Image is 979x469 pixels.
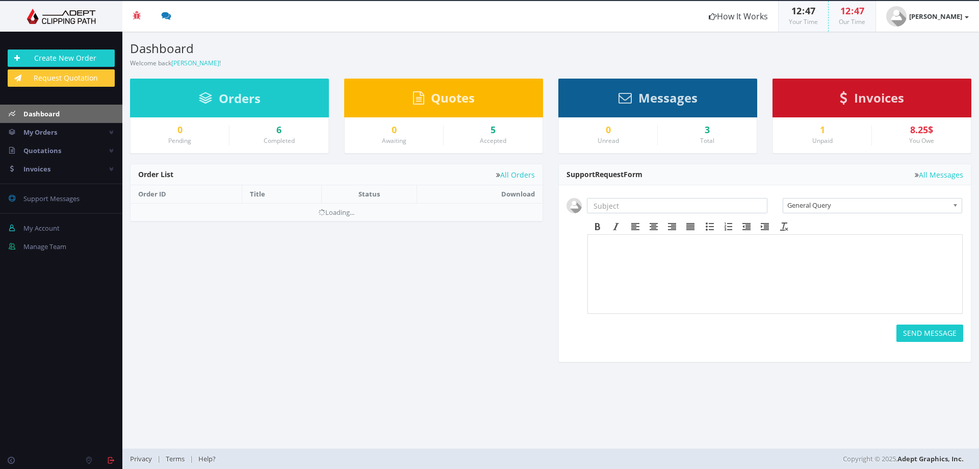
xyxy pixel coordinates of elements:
[8,9,115,24] img: Adept Graphics
[130,42,543,55] h3: Dashboard
[130,454,157,463] a: Privacy
[417,185,543,203] th: Download
[161,454,190,463] a: Terms
[851,5,854,17] span: :
[876,1,979,32] a: [PERSON_NAME]
[787,199,948,212] span: General Query
[23,146,61,155] span: Quotations
[237,125,321,135] a: 6
[909,12,962,21] strong: [PERSON_NAME]
[896,325,963,342] button: SEND MESSAGE
[23,109,60,118] span: Dashboard
[322,185,417,203] th: Status
[805,5,815,17] span: 47
[802,5,805,17] span: :
[897,454,964,463] a: Adept Graphics, Inc.
[665,125,749,135] div: 3
[663,220,681,233] div: Align right
[854,89,904,106] span: Invoices
[352,125,435,135] a: 0
[566,125,650,135] a: 0
[588,220,607,233] div: Bold
[595,169,624,179] span: Request
[607,220,625,233] div: Italic
[840,95,904,105] a: Invoices
[130,449,691,469] div: | |
[781,125,864,135] a: 1
[264,136,295,145] small: Completed
[588,235,962,313] iframe: Rich Text Area. Press ALT-F9 for menu. Press ALT-F10 for toolbar. Press ALT-0 for help
[626,220,645,233] div: Align left
[598,136,619,145] small: Unread
[138,125,221,135] a: 0
[587,198,767,213] input: Subject
[839,17,865,26] small: Our Time
[23,224,60,233] span: My Account
[775,220,793,233] div: Clear formatting
[681,220,700,233] div: Justify
[451,125,535,135] a: 5
[886,6,907,27] img: user_default.jpg
[219,90,261,107] span: Orders
[496,171,535,179] a: All Orders
[413,95,475,105] a: Quotes
[199,96,261,105] a: Orders
[843,454,964,464] span: Copyright © 2025,
[756,220,774,233] div: Increase indent
[699,1,778,32] a: How It Works
[719,220,737,233] div: Numbered list
[638,89,698,106] span: Messages
[737,220,756,233] div: Decrease indent
[812,136,833,145] small: Unpaid
[854,5,864,17] span: 47
[382,136,406,145] small: Awaiting
[23,128,57,137] span: My Orders
[789,17,818,26] small: Your Time
[431,89,475,106] span: Quotes
[138,169,173,179] span: Order List
[840,5,851,17] span: 12
[193,454,221,463] a: Help?
[909,136,934,145] small: You Owe
[480,136,506,145] small: Accepted
[915,171,963,179] a: All Messages
[23,194,80,203] span: Support Messages
[131,203,543,221] td: Loading...
[645,220,663,233] div: Align center
[8,50,115,67] a: Create New Order
[791,5,802,17] span: 12
[130,59,221,67] small: Welcome back !
[171,59,219,67] a: [PERSON_NAME]
[566,198,582,213] img: user_default.jpg
[23,164,50,174] span: Invoices
[8,69,115,87] a: Request Quotation
[700,136,714,145] small: Total
[168,136,191,145] small: Pending
[131,185,242,203] th: Order ID
[23,242,66,251] span: Manage Team
[242,185,322,203] th: Title
[566,169,642,179] span: Support Form
[880,125,963,135] div: 8.25$
[619,95,698,105] a: Messages
[701,220,719,233] div: Bullet list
